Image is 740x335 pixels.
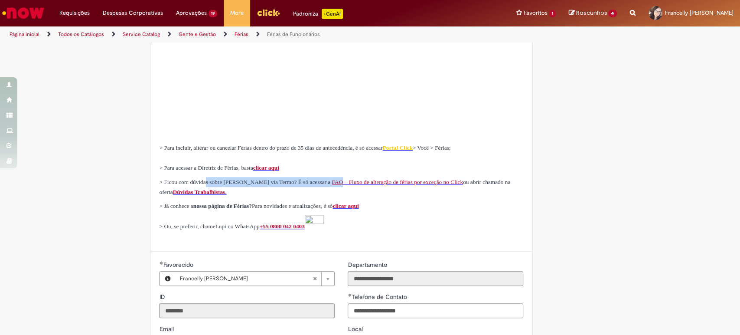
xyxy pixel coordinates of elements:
div: Padroniza [293,9,343,19]
span: Somente leitura - ID [159,293,166,301]
span: Dúvidas Trabalhistas [173,189,225,195]
span: Telefone de Contato [352,293,408,301]
span: More [230,9,244,17]
span: > Ficou com dúvidas sobre [PERSON_NAME] via Termo? É só acessar a [159,179,330,185]
p: +GenAi [322,9,343,19]
span: Francelly [PERSON_NAME] [665,9,733,16]
span: +55 0800 042 0403 [260,223,305,230]
label: Somente leitura - Departamento [348,260,388,269]
span: Lupi no WhatsApp [215,223,260,230]
span: Necessários - Favorecido [163,261,195,269]
a: FAQ – Fluxo de alteração de férias por exceção no Click [332,178,463,185]
span: Somente leitura - Departamento [348,261,388,269]
span: 1 [549,10,556,17]
img: click_logo_yellow_360x200.png [257,6,280,19]
a: Francelly [PERSON_NAME]Limpar campo Favorecido [175,272,334,286]
span: Despesas Corporativas [103,9,163,17]
img: ServiceNow [1,4,46,22]
strong: nossa página de Férias? [193,203,252,209]
a: Todos os Catálogos [58,31,104,38]
button: Favorecido, Visualizar este registro Francelly Emilly Lucas [160,272,175,286]
a: clicar aqui [333,203,359,209]
span: Rascunhos [576,9,607,17]
img: sys_attachment.do [305,215,324,238]
span: . [225,189,226,195]
a: Gente e Gestão [179,31,216,38]
a: +55 0800 042 0403 [260,222,324,230]
a: Férias de Funcionários [267,31,320,38]
a: Página inicial [10,31,39,38]
span: Requisições [59,9,90,17]
span: Aprovações [176,9,207,17]
span: Obrigatório Preenchido [348,293,352,297]
span: ou abrir chamado na oferta [159,179,510,195]
span: > Ou, se preferir, chame [159,223,215,230]
span: Portal Click [383,145,413,151]
label: Somente leitura - ID [159,292,166,301]
a: Férias [235,31,248,38]
a: Rascunhos [568,9,617,17]
ul: Trilhas de página [7,26,487,43]
span: 4 [608,10,617,17]
a: clicar aqui [253,164,279,171]
span: 19 [209,10,217,17]
a: Service Catalog [123,31,160,38]
span: Francelly [PERSON_NAME] [179,272,313,286]
span: Obrigatório Preenchido [159,261,163,265]
span: Favoritos [524,9,548,17]
a: Dúvidas Trabalhistas. [173,188,227,195]
input: Departamento [348,271,523,286]
span: Local [348,325,364,333]
input: Telefone de Contato [348,303,523,318]
span: > Para incluir, alterar ou cancelar Férias dentro do prazo de 35 dias de antecedência, é só acessar [159,145,382,151]
label: Somente leitura - Email [159,325,175,333]
a: Portal Click [383,144,413,151]
span: Somente leitura - Email [159,325,175,333]
input: ID [159,303,335,318]
span: > Você > Férias; > Para acessar a Diretriz de Férias, basta [159,145,450,171]
span: > Já conhece a Para novidades e atualizações, é só [159,203,359,209]
abbr: Limpar campo Favorecido [308,272,321,286]
span: FAQ – Fluxo de alteração de férias por exceção no Click [332,179,463,185]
